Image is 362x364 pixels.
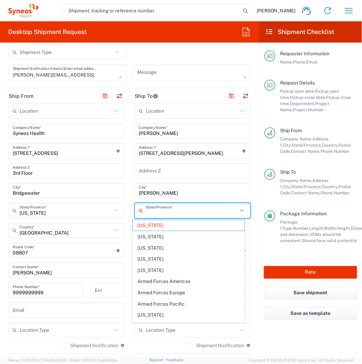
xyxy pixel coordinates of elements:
span: Country, [322,184,338,189]
a: Support [149,358,166,362]
span: Armed Forces Europe [133,288,244,298]
span: State/Province, [291,143,322,148]
label: Shipment Notification [188,343,244,349]
span: Should have valid content(s) [302,238,357,243]
span: Server: 2025.20.0-734e5bc92d9 [8,359,66,363]
h2: Ship To [135,93,158,100]
span: Height, [337,226,351,231]
span: Company Name, [280,178,312,183]
span: Ship To [280,169,296,175]
span: Pickup close date, [290,95,326,100]
span: Copyright © [DATE]-[DATE] Agistix Inc., All Rights Reserved [248,357,354,364]
span: City, [283,184,291,189]
span: Country, [322,143,338,148]
span: [US_STATE] [133,254,244,264]
span: Armed Forces Americas [133,276,244,287]
span: [US_STATE] [133,243,244,253]
span: Package 1: [280,219,298,231]
span: Request Details [280,80,315,86]
span: Contact Name, [291,149,321,154]
button: Save shipment [264,287,357,299]
span: Ship From [280,128,302,133]
span: Armed Forces Pacific [133,299,244,310]
span: [US_STATE] [133,265,244,276]
span: Phone Number [321,149,350,154]
span: Client: 2025.20.0-e640dba [69,359,117,363]
span: Email [306,59,317,65]
span: State/Province, [291,184,322,189]
span: [US_STATE] [133,310,244,321]
span: Requester Information [280,51,329,56]
span: Width, [324,226,337,231]
a: Feedback [166,358,184,362]
span: Phone, [293,59,306,65]
span: [PERSON_NAME] [257,8,296,14]
span: Number, [293,226,309,231]
span: City, [283,143,291,148]
span: [US_STATE] [133,321,244,332]
h2: Desktop Shipment Request [8,28,87,36]
h2: Ship From [9,93,34,100]
span: Department, [290,101,315,106]
span: Length, [309,226,324,231]
span: Name, [280,59,293,65]
button: Rate [264,266,357,279]
span: Pickup open date, [280,89,315,94]
span: Company Name, [280,136,312,141]
span: Phone Number [321,190,350,195]
input: Shipment, tracking or reference number [63,4,241,17]
span: Package Information [280,211,327,216]
label: Shipment Notification [61,343,118,349]
span: Project Number [293,107,324,112]
span: Type, [282,226,293,231]
button: Save as template [264,307,357,320]
span: Contact Name, [291,190,321,195]
span: [US_STATE] [133,220,244,231]
span: [US_STATE] [133,231,244,242]
h2: Shipment Checklist [265,28,335,36]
